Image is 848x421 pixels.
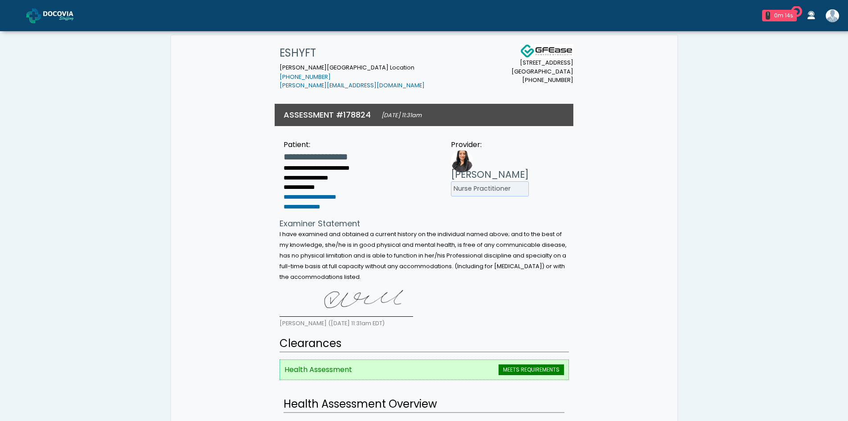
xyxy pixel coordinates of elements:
[381,111,422,119] small: [DATE] 11:31am
[511,58,573,84] small: [STREET_ADDRESS] [GEOGRAPHIC_DATA] [PHONE_NUMBER]
[26,8,41,23] img: Docovia
[280,286,413,317] img: NTiiAAAAAGSURBVAMA1cSdSfqhEToAAAAASUVORK5CYII=
[43,11,88,20] img: Docovia
[280,319,385,327] small: [PERSON_NAME] ([DATE] 11:31am EDT)
[451,139,529,150] div: Provider:
[520,44,573,58] img: Docovia Staffing Logo
[284,396,564,413] h2: Health Assessment Overview
[451,150,473,172] img: Provider image
[26,1,88,30] a: Docovia
[284,139,349,150] div: Patient:
[280,82,425,89] a: [PERSON_NAME][EMAIL_ADDRESS][DOMAIN_NAME]
[499,364,564,375] span: MEETS REQUIREMENTS
[280,219,569,229] h4: Examiner Statement
[280,44,425,62] h1: ESHYFT
[280,335,569,352] h2: Clearances
[766,12,770,20] div: 1
[280,64,425,90] small: [PERSON_NAME][GEOGRAPHIC_DATA] Location
[284,109,371,120] h3: ASSESSMENT #178824
[826,9,839,22] img: Shakerra Crippen
[280,360,569,380] li: Health Assessment
[280,73,331,81] a: [PHONE_NUMBER]
[451,181,529,196] li: Nurse Practitioner
[280,230,567,281] small: I have examined and obtained a current history on the individual named above; and to the best of ...
[774,12,793,20] div: 0m 14s
[451,168,529,181] h3: [PERSON_NAME]
[757,6,802,25] a: 1 0m 14s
